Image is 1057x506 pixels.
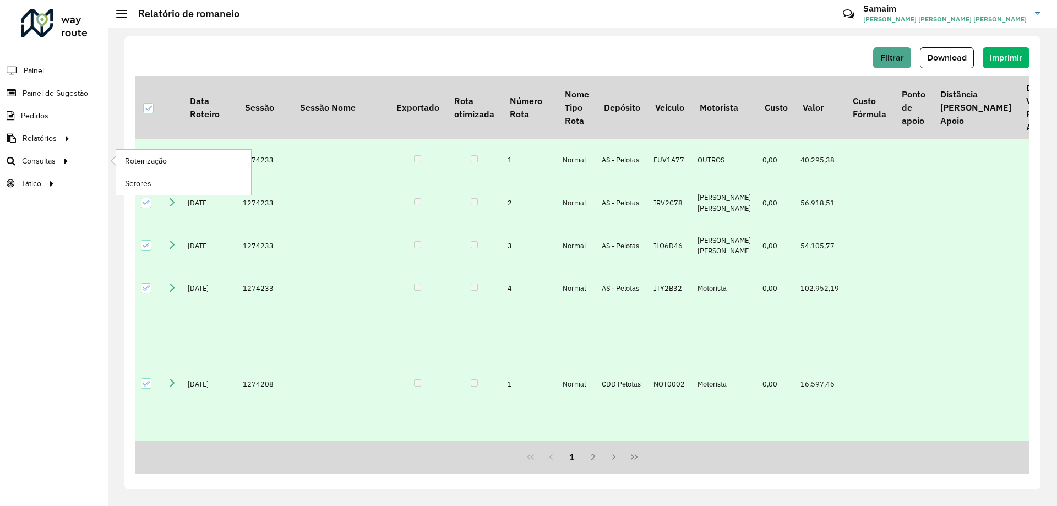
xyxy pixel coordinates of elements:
[22,155,56,167] span: Consultas
[757,76,795,139] th: Custo
[596,139,647,182] td: AS - Pelotas
[795,76,845,139] th: Valor
[596,76,647,139] th: Depósito
[692,224,757,267] td: [PERSON_NAME] [PERSON_NAME]
[182,76,237,139] th: Data Roteiro
[237,76,292,139] th: Sessão
[920,47,974,68] button: Download
[21,178,41,189] span: Tático
[182,267,237,310] td: [DATE]
[557,224,596,267] td: Normal
[648,139,692,182] td: FUV1A77
[116,150,251,172] a: Roteirização
[562,447,582,467] button: 1
[990,53,1022,62] span: Imprimir
[692,310,757,458] td: Motorista
[389,76,446,139] th: Exportado
[127,8,239,20] h2: Relatório de romaneio
[502,224,557,267] td: 3
[125,155,167,167] span: Roteirização
[237,224,292,267] td: 1274233
[648,224,692,267] td: ILQ6D46
[21,110,48,122] span: Pedidos
[582,447,603,467] button: 2
[237,182,292,225] td: 1274233
[182,182,237,225] td: [DATE]
[795,310,845,458] td: 16.597,46
[292,76,389,139] th: Sessão Nome
[125,178,151,189] span: Setores
[502,76,557,139] th: Número Rota
[837,2,860,26] a: Contato Rápido
[757,224,795,267] td: 0,00
[23,133,57,144] span: Relatórios
[880,53,904,62] span: Filtrar
[596,267,647,310] td: AS - Pelotas
[24,65,44,77] span: Painel
[502,267,557,310] td: 4
[557,182,596,225] td: Normal
[182,224,237,267] td: [DATE]
[795,139,845,182] td: 40.295,38
[648,76,692,139] th: Veículo
[237,139,292,182] td: 1274233
[795,182,845,225] td: 56.918,51
[237,267,292,310] td: 1274233
[603,447,624,467] button: Next Page
[648,310,692,458] td: NOT0002
[648,267,692,310] td: ITY2B32
[933,76,1018,139] th: Distância [PERSON_NAME] Apoio
[983,47,1029,68] button: Imprimir
[692,139,757,182] td: OUTROS
[845,76,893,139] th: Custo Fórmula
[237,310,292,458] td: 1274208
[927,53,967,62] span: Download
[557,310,596,458] td: Normal
[894,76,933,139] th: Ponto de apoio
[116,172,251,194] a: Setores
[692,182,757,225] td: [PERSON_NAME] [PERSON_NAME]
[757,139,795,182] td: 0,00
[596,224,647,267] td: AS - Pelotas
[446,76,502,139] th: Rota otimizada
[757,182,795,225] td: 0,00
[557,76,596,139] th: Nome Tipo Rota
[648,182,692,225] td: IRV2C78
[596,182,647,225] td: AS - Pelotas
[863,3,1027,14] h3: Samaim
[795,267,845,310] td: 102.952,19
[23,88,88,99] span: Painel de Sugestão
[557,139,596,182] td: Normal
[502,310,557,458] td: 1
[182,139,237,182] td: [DATE]
[873,47,911,68] button: Filtrar
[692,76,757,139] th: Motorista
[502,139,557,182] td: 1
[596,310,647,458] td: CDD Pelotas
[557,267,596,310] td: Normal
[692,267,757,310] td: Motorista
[863,14,1027,24] span: [PERSON_NAME] [PERSON_NAME] [PERSON_NAME]
[795,224,845,267] td: 54.105,77
[502,182,557,225] td: 2
[757,310,795,458] td: 0,00
[624,447,645,467] button: Last Page
[757,267,795,310] td: 0,00
[182,310,237,458] td: [DATE]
